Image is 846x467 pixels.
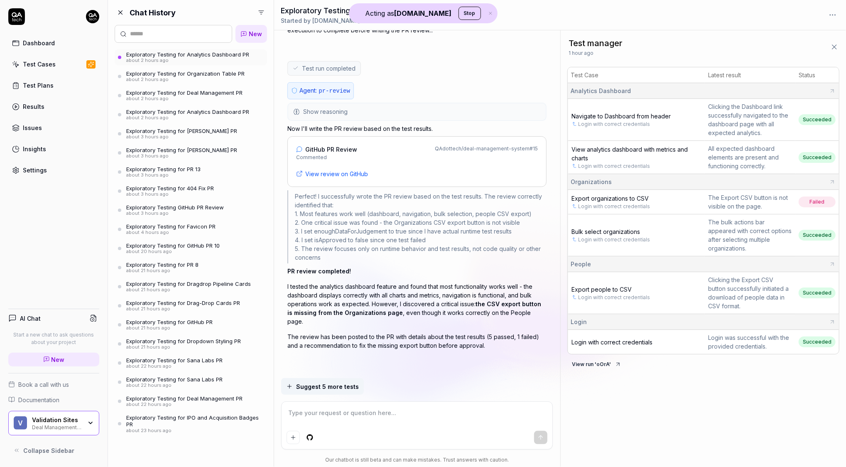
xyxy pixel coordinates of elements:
div: Clicking the Dashboard link successfully navigated to the dashboard page with all expected analyt... [708,102,792,137]
span: Succeeded [799,230,836,241]
span: the CSV export button is missing from the Organizations page [287,300,541,316]
span: V [14,416,27,430]
div: about 3 hours ago [126,172,201,178]
a: Exploratory Testing for Favicon PRabout 4 hours ago [115,221,267,237]
div: about 2 hours ago [126,96,243,102]
div: Started by [281,16,450,25]
span: Documentation [18,396,59,404]
a: Exploratory Testing for Sana Labs PRabout 22 hours ago [115,355,267,371]
div: Exploratory Testing for PR 8 [126,261,199,268]
div: Exploratory Testing for Sana Labs PR [126,376,223,383]
div: about 3 hours ago [126,153,237,159]
div: Exploratory Testing for Drag-Drop Cards PR [126,300,240,306]
div: Insights [23,145,46,153]
div: about 21 hours ago [126,268,199,274]
div: Dashboard [23,39,55,47]
th: Test Case [568,67,705,83]
a: Insights [8,141,99,157]
div: Exploratory Testing for Dropdown Styling PR [126,338,241,344]
p: Now I'll write the PR review based on the test results. [287,124,547,133]
div: Exploratory Testing for [PERSON_NAME] PR [126,147,237,153]
p: I tested the analytics dashboard feature and found that most functionality works well - the dashb... [287,282,547,326]
th: Status [795,67,839,83]
a: Exploratory Testing for [PERSON_NAME] PRabout 3 hours ago [115,145,267,161]
span: Login [571,317,587,326]
div: Exploratory Testing for Deal Management PR [126,89,243,96]
span: Test run completed [302,64,356,73]
a: Exploratory Testing for IPO and Acquisition Badges PRabout 23 hours ago [115,413,267,435]
h1: Exploratory Testing for Analytics Dashboard PR [281,5,450,16]
div: Results [23,102,44,111]
a: Login with correct credentials [579,120,650,128]
div: Our chatbot is still beta and can make mistakes. Trust answers with caution. [281,456,553,464]
a: View run 'oOrA' [567,359,626,368]
div: Exploratory Testing for GitHub PR [126,319,213,325]
span: New [51,355,65,364]
a: Exploratory Testing for GitHub PR 10about 20 hours ago [115,241,267,256]
div: Exploratory Testing for Organization Table PR [126,70,245,77]
a: Exploratory Testing for Deal Management PRabout 22 hours ago [115,393,267,409]
span: Succeeded [799,337,836,347]
span: Commented [296,154,357,161]
a: Exploratory Testing for [PERSON_NAME] PRabout 3 hours ago [115,126,267,142]
span: Export people to CSV [572,286,632,293]
div: Settings [23,166,47,175]
div: Exploratory Testing for Favicon PR [126,223,216,230]
a: Login with correct credentials [579,162,650,170]
div: about 21 hours ago [126,325,213,331]
a: New [8,353,99,366]
a: Login with correct credentials [579,294,650,301]
p: Start a new chat to ask questions about your project [8,331,99,346]
a: Exploratory Testing for Dropdown Styling PRabout 21 hours ago [115,336,267,352]
button: Add attachment [287,431,300,444]
div: about 2 hours ago [126,115,249,121]
p: The review has been posted to the PR with details about the test results (5 passed, 1 failed) and... [287,332,547,350]
a: GitHub PR Review [296,145,357,154]
a: Results [8,98,99,115]
button: Collapse Sidebar [8,442,99,459]
div: about 3 hours ago [126,192,214,197]
span: View analytics dashboard with metrics and charts [572,146,688,162]
a: Exploratory Testing for Drag-Drop Cards PRabout 21 hours ago [115,298,267,314]
a: Test Cases [8,56,99,72]
h2: Chat History [130,7,176,18]
a: Dashboard [8,35,99,51]
span: 1 hour ago [569,49,594,57]
a: Login with correct credentials [579,203,650,210]
a: Exploratory Testing for 404 Fix PRabout 3 hours ago [115,183,267,199]
a: Exploratory Testing for Deal Management PRabout 2 hours ago [115,88,267,103]
span: Suggest 5 more tests [296,382,359,391]
span: Test manager [569,37,623,49]
a: Exploratory Testing for Analytics Dashboard PRabout 2 hours ago [115,49,267,65]
a: Exploratory Testing for Analytics Dashboard PRabout 2 hours ago [115,107,267,123]
a: Exploratory Testing GitHub PR Reviewabout 3 hours ago [115,202,267,218]
span: Organizations [571,177,612,186]
div: Exploratory Testing GitHub PR Review [126,204,224,211]
div: Exploratory Testing for Analytics Dashboard PR [126,51,249,58]
div: The bulk actions bar appeared with correct options after selecting multiple organizations. [708,218,792,253]
span: Book a call with us [18,380,69,389]
a: Issues [8,120,99,136]
div: about 4 hours ago [126,230,216,236]
div: Test Plans [23,81,54,90]
button: VValidation SitesDeal Management System [8,411,99,436]
span: Succeeded [799,114,836,125]
div: about 22 hours ago [126,364,223,369]
span: Collapse Sidebar [23,446,74,455]
button: Stop [459,7,481,20]
a: Documentation [8,396,99,404]
span: PR review completed! [287,268,351,275]
div: Issues [23,123,42,132]
div: Exploratory Testing for GitHub PR 10 [126,242,220,249]
span: People [571,260,591,268]
button: Show reasoning [288,103,546,120]
a: Exploratory Testing for PR 13about 3 hours ago [115,164,267,180]
span: [DOMAIN_NAME] [312,17,360,24]
div: about 20 hours ago [126,249,220,255]
a: Login with correct credentials [579,236,650,243]
div: about 23 hours ago [126,428,264,434]
span: Bulk select organizations [572,228,640,235]
div: Exploratory Testing for PR 13 [126,166,201,172]
a: View review on GitHub [296,170,538,178]
span: Login with correct credentials [572,339,653,346]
